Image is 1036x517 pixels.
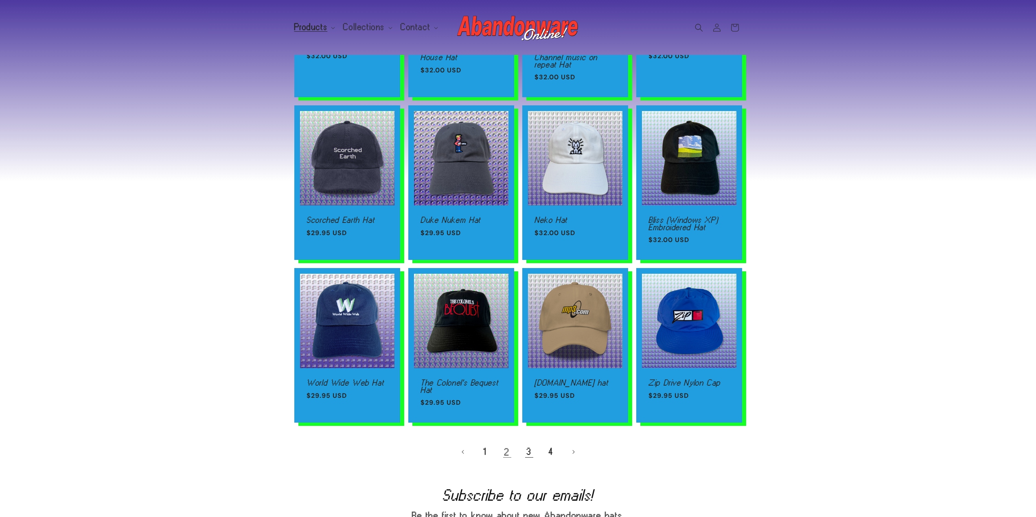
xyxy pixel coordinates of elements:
a: Scorched Earth Hat [307,216,388,224]
summary: Contact [396,19,441,36]
a: World Wide Web Hat [307,379,388,386]
summary: Search [690,19,708,37]
a: Abandonware [454,8,582,47]
a: Page 1 [476,443,494,461]
a: I'd rather be listening to the Wii Shop Channel music on repeat Hat [534,39,616,68]
img: Abandonware [457,11,579,44]
a: Zip Drive Nylon Cap [648,379,730,386]
span: Collections [343,24,385,31]
nav: Pagination [294,443,742,461]
a: Neko Hat [534,216,616,224]
a: Page 3 [520,443,538,461]
a: Previous page [454,443,472,461]
a: The Colonel's Bequest Hat [421,379,502,393]
a: Page 2 [498,443,516,461]
a: Page 4 [542,443,560,461]
span: Products [294,24,328,31]
a: [PERSON_NAME] The Ultimate Haunted House Hat [421,39,502,61]
a: Bliss (Windows XP) Embroidered Hat [648,216,730,231]
a: Duke Nukem Hat [421,216,502,224]
span: Contact [401,24,430,31]
summary: Collections [338,19,396,36]
a: Next page [564,443,582,461]
summary: Products [289,19,339,36]
h2: Subscribe to our emails! [37,489,999,502]
a: [DOMAIN_NAME] hat [534,379,616,386]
